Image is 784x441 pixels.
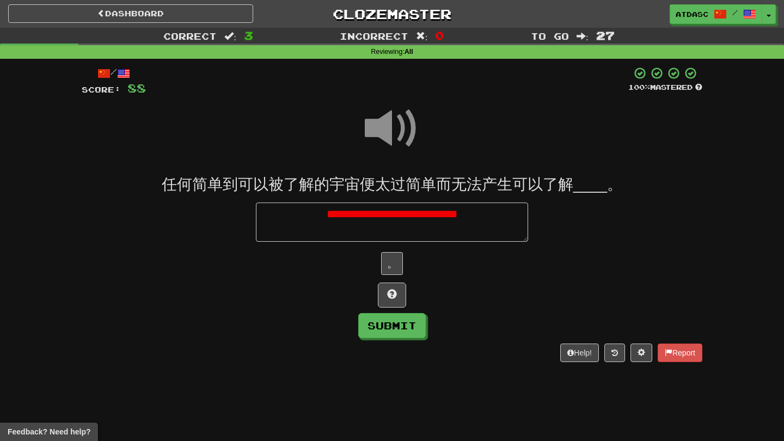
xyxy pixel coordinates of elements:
button: Submit [358,313,426,338]
span: Correct [163,30,217,41]
a: Clozemaster [269,4,514,23]
div: 任何简单到可以被了解的宇宙便太过简单而无法产生可以了解____。 [82,175,702,194]
button: 。 [381,252,403,275]
span: 0 [435,29,444,42]
span: Open feedback widget [8,426,90,437]
span: To go [531,30,569,41]
span: : [416,32,428,41]
div: / [82,66,146,80]
span: : [224,32,236,41]
button: Hint! [378,283,406,308]
span: Score: [82,85,121,94]
span: / [732,9,738,16]
button: Report [658,344,702,362]
button: Round history (alt+y) [604,344,625,362]
a: atDasc / [670,4,762,24]
div: Mastered [628,83,702,93]
span: : [577,32,589,41]
span: 3 [244,29,253,42]
span: 27 [596,29,615,42]
button: Help! [560,344,599,362]
span: atDasc [676,9,708,19]
span: 88 [127,81,146,95]
span: Incorrect [340,30,408,41]
a: Dashboard [8,4,253,23]
strong: All [405,48,413,56]
span: 100 % [628,83,650,91]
